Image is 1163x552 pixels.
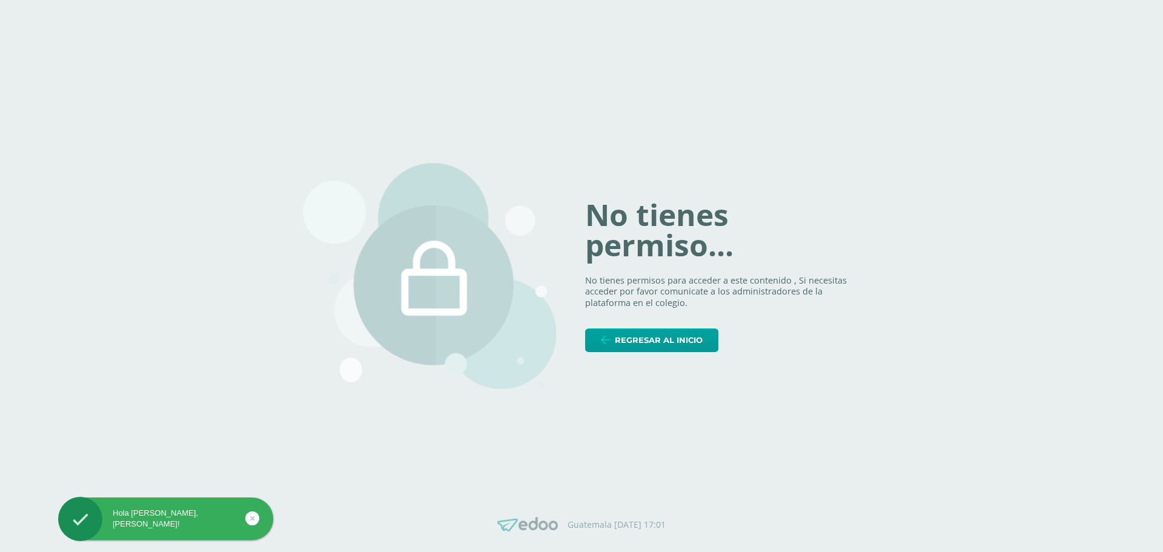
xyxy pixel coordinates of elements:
[585,275,860,309] p: No tienes permisos para acceder a este contenido , Si necesitas acceder por favor comunicate a lo...
[497,517,558,532] img: Edoo
[615,329,703,351] span: Regresar al inicio
[585,200,860,260] h1: No tienes permiso...
[585,328,718,352] a: Regresar al inicio
[58,508,273,530] div: Hola [PERSON_NAME], [PERSON_NAME]!
[568,519,666,530] p: Guatemala [DATE] 17:01
[303,163,556,390] img: 403.png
